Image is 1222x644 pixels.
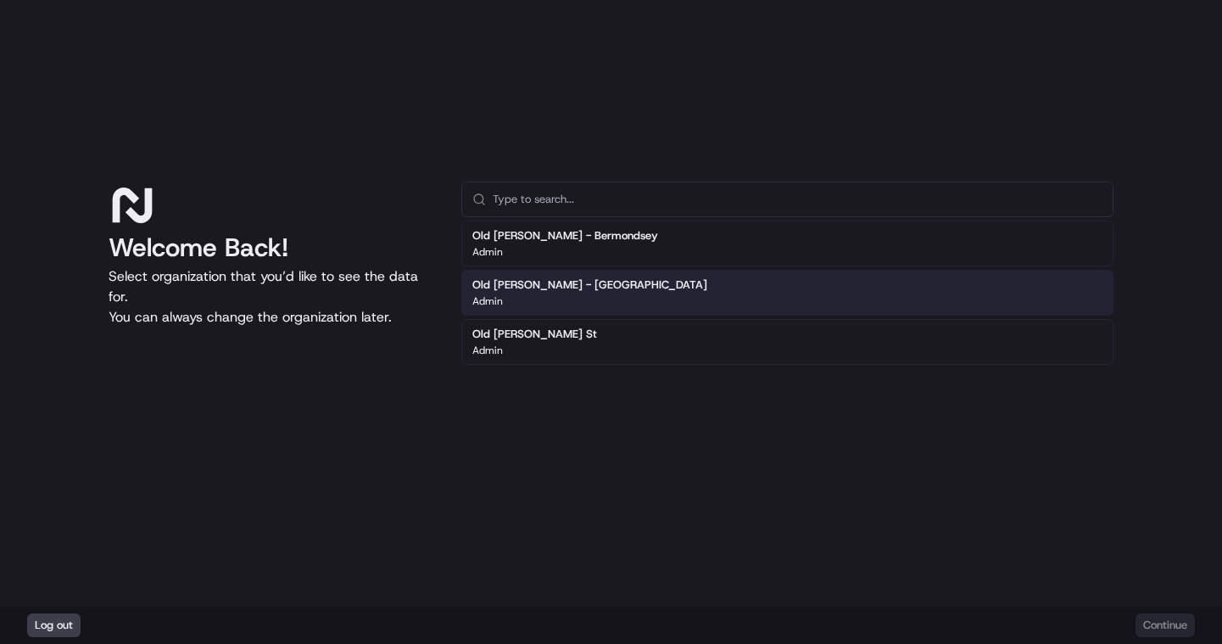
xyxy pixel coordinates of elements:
[472,294,503,308] p: Admin
[461,217,1113,368] div: Suggestions
[472,327,597,342] h2: Old [PERSON_NAME] St
[109,232,434,263] h1: Welcome Back!
[472,277,707,293] h2: Old [PERSON_NAME] - [GEOGRAPHIC_DATA]
[472,344,503,357] p: Admin
[27,613,81,637] button: Log out
[472,228,658,244] h2: Old [PERSON_NAME] - Bermondsey
[493,182,1102,216] input: Type to search...
[472,245,503,259] p: Admin
[109,266,434,328] p: Select organization that you’d like to see the data for. You can always change the organization l...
